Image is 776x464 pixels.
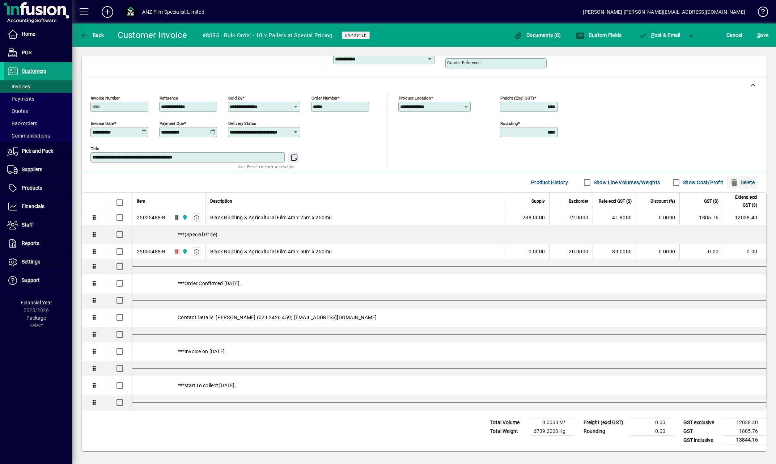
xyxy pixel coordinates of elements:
[26,315,46,321] span: Package
[4,80,72,93] a: Invoices
[22,166,42,172] span: Suppliers
[500,121,518,126] mat-label: Rounding
[7,108,28,114] span: Quotes
[228,121,256,126] mat-label: Delivery status
[7,133,50,139] span: Communications
[679,244,723,259] td: 0.00
[22,203,44,209] span: Financials
[4,161,72,179] a: Suppliers
[22,277,40,283] span: Support
[531,177,568,188] span: Product History
[91,146,99,151] mat-label: Title
[7,84,30,89] span: Invoices
[96,5,119,18] button: Add
[4,25,72,43] a: Home
[4,142,72,160] a: Pick and Pack
[447,60,480,65] mat-label: Courier Reference
[730,177,755,188] span: Delete
[4,198,72,216] a: Financials
[22,50,31,55] span: POS
[132,225,766,244] div: ***(Special Price)
[635,29,684,42] button: Post & Email
[576,32,622,38] span: Custom Fields
[160,121,184,126] mat-label: Payment due
[210,248,332,255] span: Black Building & Agricultural Film 4m x 50m x 250mu
[599,197,632,205] span: Rate excl GST ($)
[704,197,718,205] span: GST ($)
[118,29,187,41] div: Customer Invoice
[752,1,767,25] a: Knowledge Base
[680,427,723,436] td: GST
[22,31,35,37] span: Home
[228,96,242,101] mat-label: Sold by
[487,427,530,436] td: Total Weight
[22,222,33,228] span: Staff
[725,29,744,42] button: Cancel
[132,342,766,361] div: ***Invoice on [DATE].
[680,436,723,445] td: GST inclusive
[22,240,39,246] span: Reports
[137,248,166,255] div: 25050488-B
[597,248,632,255] div: 89.0000
[91,121,114,126] mat-label: Invoice date
[132,274,766,293] div: ***Order Confirmed [DATE].
[132,376,766,395] div: ***start to collect [DATE].
[569,197,588,205] span: Backorder
[597,214,632,221] div: 41.8000
[530,418,574,427] td: 0.0000 M³
[4,130,72,142] a: Communications
[569,214,588,221] span: 72.0000
[210,197,232,205] span: Description
[757,29,768,41] span: ave
[681,179,723,186] label: Show Cost/Profit
[80,32,104,38] span: Back
[72,29,112,42] app-page-header-button: Back
[180,214,188,222] span: AKL Warehouse
[512,29,563,42] button: Documents (0)
[7,96,34,102] span: Payments
[160,96,178,101] mat-label: Reference
[4,93,72,105] a: Payments
[723,427,767,436] td: 1805.76
[522,214,545,221] span: 288.0000
[210,214,332,221] span: Black Building & Agricultural Film 4m x 25m x 250mu
[311,96,338,101] mat-label: Order number
[580,418,631,427] td: Freight (excl GST)
[631,418,674,427] td: 0.00
[21,300,52,305] span: Financial Year
[636,210,679,225] td: 0.0000
[238,163,294,171] mat-hint: Use 'Enter' to start a new line
[345,33,367,38] span: Unposted
[22,148,53,154] span: Pick and Pack
[529,248,545,255] span: 0.0000
[727,176,758,189] button: Delete
[180,248,188,256] span: AKL Warehouse
[528,176,571,189] button: Product History
[500,96,534,101] mat-label: Freight (excl GST)
[142,6,204,18] div: ANZ Film Specialist Limited
[487,418,530,427] td: Total Volume
[723,244,766,259] td: 0.00
[755,29,770,42] button: Save
[137,214,166,221] div: 25025488-B
[137,197,145,205] span: Item
[592,179,660,186] label: Show Line Volumes/Weights
[4,216,72,234] a: Staff
[132,308,766,327] div: Contact Details: [PERSON_NAME] (021 2426 459) [EMAIL_ADDRESS][DOMAIN_NAME]
[639,32,680,38] span: ost & Email
[727,176,761,189] app-page-header-button: Delete selection
[636,244,679,259] td: 0.0000
[22,68,46,74] span: Customers
[728,193,757,209] span: Extend excl GST ($)
[574,29,623,42] button: Custom Fields
[726,29,742,41] span: Cancel
[679,210,723,225] td: 1805.76
[22,259,40,265] span: Settings
[531,197,545,205] span: Supply
[399,96,431,101] mat-label: Product location
[651,32,654,38] span: P
[4,271,72,290] a: Support
[757,32,760,38] span: S
[7,121,37,126] span: Backorders
[4,117,72,130] a: Backorders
